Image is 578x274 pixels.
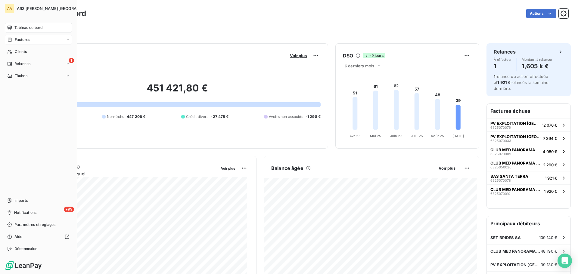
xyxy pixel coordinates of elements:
h6: DSO [343,52,353,59]
span: relance ou action effectuée et relancés la semaine dernière. [494,74,548,91]
button: PV EXPLOITATION [GEOGRAPHIC_DATA]632507007612 076 € [487,118,570,131]
h4: 1 [494,61,512,71]
button: CLUB MED PANORAMA LES ARCS63250500262 290 € [487,158,570,171]
span: Clients [15,49,27,54]
span: Voir plus [290,53,307,58]
span: PV EXPLOITATION [GEOGRAPHIC_DATA] [490,134,541,139]
span: Paramètres et réglages [14,222,55,227]
span: CLUB MED PANORAMA LES ARCS [490,147,540,152]
span: SET BRIDES SA [490,235,521,240]
tspan: [DATE] [452,134,464,138]
span: 2 290 € [543,162,557,167]
span: 39 130 € [541,262,557,267]
span: Montant à relancer [522,58,552,61]
span: 12 076 € [542,123,557,128]
span: PV EXPLOITATION [GEOGRAPHIC_DATA] [490,121,539,126]
span: 6 derniers mois [345,63,374,68]
span: Imports [14,198,28,203]
span: 4 080 € [543,149,557,154]
tspan: Juil. 25 [411,134,423,138]
span: -1 298 € [306,114,321,119]
h6: Relances [494,48,516,55]
span: Factures [15,37,30,42]
button: CLUB MED PANORAMA LES ARCS63250700101 920 € [487,184,570,198]
tspan: Juin 25 [390,134,402,138]
span: 6325070010 [490,192,510,195]
span: Crédit divers [186,114,209,119]
div: Open Intercom Messenger [558,254,572,268]
span: Voir plus [221,166,235,171]
h6: Principaux débiteurs [487,216,570,231]
span: SAS SANTA TERRA [490,174,528,179]
span: Voir plus [439,166,455,171]
span: +99 [64,207,74,212]
span: Notifications [14,210,36,215]
span: À effectuer [494,58,512,61]
span: 6325050026 [490,165,511,169]
span: 109 140 € [539,235,557,240]
button: Voir plus [437,165,457,171]
span: 6325070009 [490,152,511,156]
a: Aide [5,232,72,242]
span: -27 475 € [211,114,228,119]
span: Tableau de bord [14,25,42,30]
span: A63 [PERSON_NAME][GEOGRAPHIC_DATA] [17,6,100,11]
h2: 451 421,80 € [34,82,321,100]
span: 1 [494,74,496,79]
span: Non-échu [107,114,124,119]
span: PV EXPLOITATION [GEOGRAPHIC_DATA] [490,262,541,267]
span: 6325070078 [490,179,511,182]
span: 48 190 € [541,249,557,254]
button: Voir plus [288,53,309,58]
span: Avoirs non associés [269,114,303,119]
button: PV EXPLOITATION [GEOGRAPHIC_DATA]63250700337 364 € [487,131,570,145]
span: 1 921 € [545,176,557,180]
tspan: Août 25 [431,134,444,138]
span: Aide [14,234,23,239]
button: CLUB MED PANORAMA LES ARCS63250700094 080 € [487,145,570,158]
h6: Balance âgée [271,165,303,172]
span: 1 921 € [497,80,511,85]
div: AA [5,4,14,13]
span: Chiffre d'affaires mensuel [34,171,217,177]
button: SAS SANTA TERRA63250700781 921 € [487,171,570,184]
h6: Factures échues [487,104,570,118]
span: 1 920 € [544,189,557,194]
span: Tâches [15,73,27,79]
img: Logo LeanPay [5,261,42,270]
span: 6325070076 [490,126,511,129]
span: 447 206 € [127,114,145,119]
span: CLUB MED PANORAMA LES ARCS [490,187,542,192]
span: Déconnexion [14,246,38,251]
span: 6325070033 [490,139,511,143]
span: -9 jours [363,53,385,58]
span: CLUB MED PANORAMA LES ARCS [490,249,541,254]
span: Relances [14,61,30,66]
button: Voir plus [219,165,237,171]
span: CLUB MED PANORAMA LES ARCS [490,161,541,165]
span: 7 364 € [543,136,557,141]
tspan: Avr. 25 [350,134,361,138]
button: Actions [526,9,556,18]
h4: 1,605 k € [522,61,552,71]
span: 1 [69,58,74,63]
tspan: Mai 25 [370,134,381,138]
